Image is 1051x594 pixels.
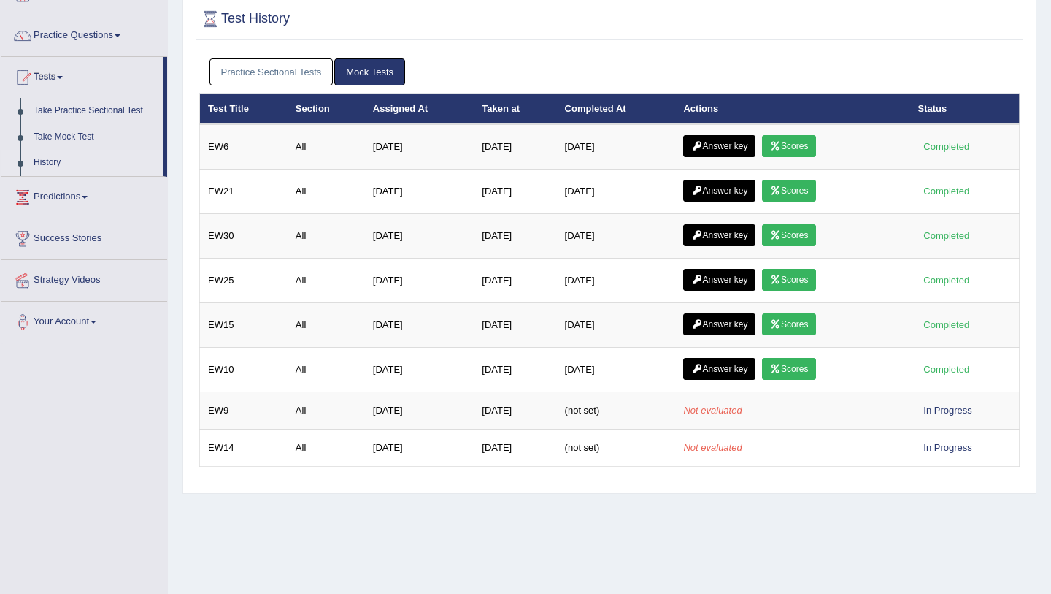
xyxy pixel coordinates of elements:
[365,430,474,467] td: [DATE]
[200,124,288,170] td: EW6
[683,269,755,291] a: Answer key
[683,135,755,157] a: Answer key
[474,348,556,392] td: [DATE]
[683,224,755,246] a: Answer key
[288,430,365,467] td: All
[200,214,288,259] td: EW30
[557,214,676,259] td: [DATE]
[762,224,816,246] a: Scores
[474,124,556,170] td: [DATE]
[200,94,288,124] th: Test Title
[200,259,288,303] td: EW25
[557,348,676,392] td: [DATE]
[918,317,975,332] div: Completed
[365,94,474,124] th: Assigned At
[557,259,676,303] td: [DATE]
[200,348,288,392] td: EW10
[762,180,816,202] a: Scores
[288,214,365,259] td: All
[675,94,909,124] th: Actions
[557,303,676,348] td: [DATE]
[365,392,474,430] td: [DATE]
[762,358,816,380] a: Scores
[288,303,365,348] td: All
[288,94,365,124] th: Section
[918,228,975,243] div: Completed
[918,362,975,377] div: Completed
[1,218,167,255] a: Success Stories
[474,259,556,303] td: [DATE]
[365,170,474,214] td: [DATE]
[1,302,167,338] a: Your Account
[683,405,742,416] em: Not evaluated
[199,8,290,30] h2: Test History
[565,405,600,416] span: (not set)
[365,124,474,170] td: [DATE]
[1,15,167,52] a: Practice Questions
[474,430,556,467] td: [DATE]
[1,260,167,297] a: Strategy Videos
[683,358,755,380] a: Answer key
[365,259,474,303] td: [DATE]
[288,124,365,170] td: All
[762,135,816,157] a: Scores
[557,170,676,214] td: [DATE]
[288,392,365,430] td: All
[474,214,556,259] td: [DATE]
[365,303,474,348] td: [DATE]
[27,98,163,124] a: Take Practice Sectional Test
[200,303,288,348] td: EW15
[565,442,600,453] span: (not set)
[557,124,676,170] td: [DATE]
[683,313,755,335] a: Answer key
[1,177,167,213] a: Predictions
[683,180,755,202] a: Answer key
[918,273,975,288] div: Completed
[200,430,288,467] td: EW14
[762,269,816,291] a: Scores
[910,94,1020,124] th: Status
[334,58,405,85] a: Mock Tests
[474,170,556,214] td: [DATE]
[27,124,163,151] a: Take Mock Test
[288,348,365,392] td: All
[209,58,334,85] a: Practice Sectional Tests
[918,440,978,455] div: In Progress
[200,170,288,214] td: EW21
[918,183,975,199] div: Completed
[365,214,474,259] td: [DATE]
[288,259,365,303] td: All
[1,57,163,94] a: Tests
[557,94,676,124] th: Completed At
[27,150,163,176] a: History
[365,348,474,392] td: [DATE]
[474,392,556,430] td: [DATE]
[474,94,556,124] th: Taken at
[918,403,978,418] div: In Progress
[918,139,975,154] div: Completed
[288,170,365,214] td: All
[474,303,556,348] td: [DATE]
[683,442,742,453] em: Not evaluated
[200,392,288,430] td: EW9
[762,313,816,335] a: Scores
